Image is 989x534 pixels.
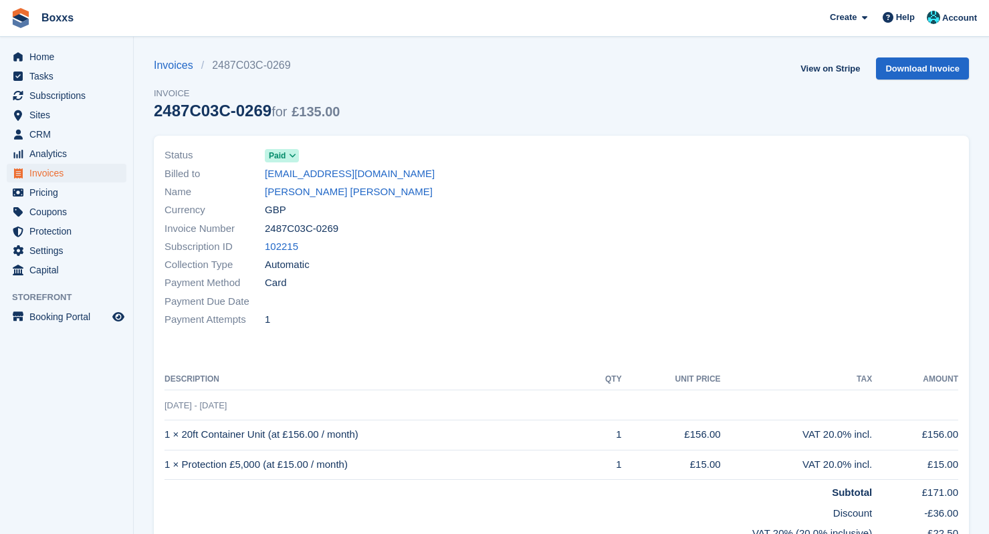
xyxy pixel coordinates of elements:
[164,450,586,480] td: 1 × Protection £5,000 (at £15.00 / month)
[29,86,110,105] span: Subscriptions
[7,106,126,124] a: menu
[110,309,126,325] a: Preview store
[164,294,265,309] span: Payment Due Date
[265,221,338,237] span: 2487C03C-0269
[29,67,110,86] span: Tasks
[164,275,265,291] span: Payment Method
[7,125,126,144] a: menu
[29,307,110,326] span: Booking Portal
[7,144,126,163] a: menu
[7,307,126,326] a: menu
[11,8,31,28] img: stora-icon-8386f47178a22dfd0bd8f6a31ec36ba5ce8667c1dd55bd0f319d3a0aa187defe.svg
[7,203,126,221] a: menu
[265,275,287,291] span: Card
[12,291,133,304] span: Storefront
[29,203,110,221] span: Coupons
[292,104,340,119] span: £135.00
[164,148,265,163] span: Status
[622,420,721,450] td: £156.00
[265,312,270,327] span: 1
[29,261,110,279] span: Capital
[154,87,340,100] span: Invoice
[830,11,857,24] span: Create
[721,427,873,442] div: VAT 20.0% incl.
[265,239,298,255] a: 102215
[29,47,110,66] span: Home
[164,312,265,327] span: Payment Attempts
[29,106,110,124] span: Sites
[876,57,969,80] a: Download Invoice
[265,184,433,200] a: [PERSON_NAME] [PERSON_NAME]
[586,420,622,450] td: 1
[265,203,286,218] span: GBP
[872,420,958,450] td: £156.00
[872,480,958,501] td: £171.00
[164,420,586,450] td: 1 × 20ft Container Unit (at £156.00 / month)
[7,67,126,86] a: menu
[586,369,622,390] th: QTY
[154,57,201,74] a: Invoices
[7,183,126,202] a: menu
[896,11,915,24] span: Help
[164,400,227,410] span: [DATE] - [DATE]
[269,150,286,162] span: Paid
[29,222,110,241] span: Protection
[265,166,435,182] a: [EMAIL_ADDRESS][DOMAIN_NAME]
[164,369,586,390] th: Description
[832,487,872,498] strong: Subtotal
[872,450,958,480] td: £15.00
[154,102,340,120] div: 2487C03C-0269
[271,104,287,119] span: for
[622,450,721,480] td: £15.00
[7,261,126,279] a: menu
[586,450,622,480] td: 1
[29,183,110,202] span: Pricing
[265,148,299,163] a: Paid
[29,241,110,260] span: Settings
[927,11,940,24] img: Graham Buchan
[265,257,310,273] span: Automatic
[7,164,126,182] a: menu
[164,501,872,521] td: Discount
[164,239,265,255] span: Subscription ID
[164,221,265,237] span: Invoice Number
[154,57,340,74] nav: breadcrumbs
[942,11,977,25] span: Account
[164,203,265,218] span: Currency
[29,144,110,163] span: Analytics
[29,164,110,182] span: Invoices
[164,166,265,182] span: Billed to
[36,7,79,29] a: Boxxs
[795,57,865,80] a: View on Stripe
[721,457,873,473] div: VAT 20.0% incl.
[872,501,958,521] td: -£36.00
[721,369,873,390] th: Tax
[164,184,265,200] span: Name
[29,125,110,144] span: CRM
[7,222,126,241] a: menu
[622,369,721,390] th: Unit Price
[872,369,958,390] th: Amount
[7,86,126,105] a: menu
[164,257,265,273] span: Collection Type
[7,47,126,66] a: menu
[7,241,126,260] a: menu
